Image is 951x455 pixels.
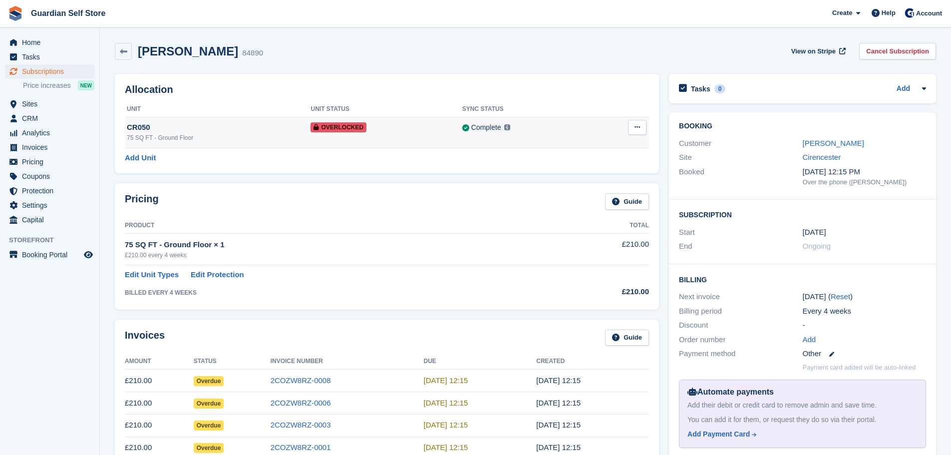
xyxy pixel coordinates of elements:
td: £210.00 [125,392,194,415]
th: Invoice Number [271,354,424,370]
span: Overdue [194,376,224,386]
div: Other [803,348,926,360]
span: Booking Portal [22,248,82,262]
span: Price increases [23,81,71,90]
span: View on Stripe [791,46,836,56]
a: 2COZW8RZ-0003 [271,421,331,429]
div: Billing period [679,306,802,317]
span: Account [916,8,942,18]
span: Invoices [22,140,82,154]
a: 2COZW8RZ-0006 [271,399,331,407]
a: Price increases NEW [23,80,94,91]
th: Status [194,354,271,370]
a: menu [5,198,94,212]
div: Customer [679,138,802,149]
div: Payment method [679,348,802,360]
div: Complete [471,122,501,133]
a: [PERSON_NAME] [803,139,864,147]
a: 2COZW8RZ-0008 [271,376,331,385]
a: Cancel Subscription [859,43,936,59]
a: menu [5,155,94,169]
a: menu [5,213,94,227]
div: Every 4 weeks [803,306,926,317]
div: Automate payments [687,386,918,398]
a: View on Stripe [787,43,848,59]
div: Order number [679,334,802,346]
span: Settings [22,198,82,212]
a: menu [5,111,94,125]
span: CRM [22,111,82,125]
a: menu [5,248,94,262]
span: Subscriptions [22,64,82,78]
a: menu [5,50,94,64]
th: Sync Status [462,101,592,117]
th: Total [552,218,649,234]
div: Site [679,152,802,163]
a: Guide [605,330,649,346]
a: Edit Unit Types [125,269,179,281]
th: Product [125,218,552,234]
p: Payment card added will be auto-linked [803,363,916,373]
a: menu [5,64,94,78]
td: £210.00 [552,233,649,265]
time: 2025-07-03 11:15:22 UTC [424,399,468,407]
a: Add Payment Card [687,429,914,440]
span: Storefront [9,235,99,245]
span: Overlocked [311,122,366,132]
span: Sites [22,97,82,111]
img: Tom Scott [905,8,915,18]
div: Add Payment Card [687,429,750,440]
time: 2025-07-31 11:15:22 UTC [424,376,468,385]
div: You can add it for them, or request they do so via their portal. [687,415,918,425]
span: Home [22,35,82,49]
td: £210.00 [125,414,194,437]
a: Guardian Self Store [27,5,109,21]
span: Coupons [22,169,82,183]
div: BILLED EVERY 4 WEEKS [125,288,552,297]
div: Over the phone ([PERSON_NAME]) [803,177,926,187]
span: Capital [22,213,82,227]
img: stora-icon-8386f47178a22dfd0bd8f6a31ec36ba5ce8667c1dd55bd0f319d3a0aa187defe.svg [8,6,23,21]
span: Pricing [22,155,82,169]
div: Next invoice [679,291,802,303]
div: - [803,320,926,331]
time: 2025-05-07 11:15:22 UTC [536,443,581,452]
a: menu [5,126,94,140]
div: Booked [679,166,802,187]
h2: Billing [679,274,926,284]
a: Preview store [82,249,94,261]
img: icon-info-grey-7440780725fd019a000dd9b08b2336e03edf1995a4989e88bcd33f0948082b44.svg [504,124,510,130]
a: Add [897,83,910,95]
th: Amount [125,354,194,370]
div: Add their debit or credit card to remove admin and save time. [687,400,918,411]
span: Ongoing [803,242,831,250]
h2: Pricing [125,193,159,210]
h2: [PERSON_NAME] [138,44,238,58]
h2: Invoices [125,330,165,346]
a: menu [5,97,94,111]
a: menu [5,140,94,154]
time: 2025-06-04 11:15:44 UTC [536,421,581,429]
a: Reset [831,292,850,301]
h2: Tasks [691,84,710,93]
time: 2025-06-05 11:15:22 UTC [424,421,468,429]
h2: Booking [679,122,926,130]
a: 2COZW8RZ-0001 [271,443,331,452]
span: Overdue [194,421,224,431]
div: [DATE] 12:15 PM [803,166,926,178]
td: £210.00 [125,370,194,392]
div: End [679,241,802,252]
span: Overdue [194,443,224,453]
a: Cirencester [803,153,841,161]
span: Create [832,8,852,18]
th: Created [536,354,649,370]
div: 0 [714,84,726,93]
div: Start [679,227,802,238]
a: Add [803,334,816,346]
a: menu [5,169,94,183]
div: 84890 [242,47,263,59]
span: Overdue [194,399,224,409]
th: Due [424,354,537,370]
a: Add Unit [125,152,156,164]
div: 75 SQ FT - Ground Floor × 1 [125,239,552,251]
